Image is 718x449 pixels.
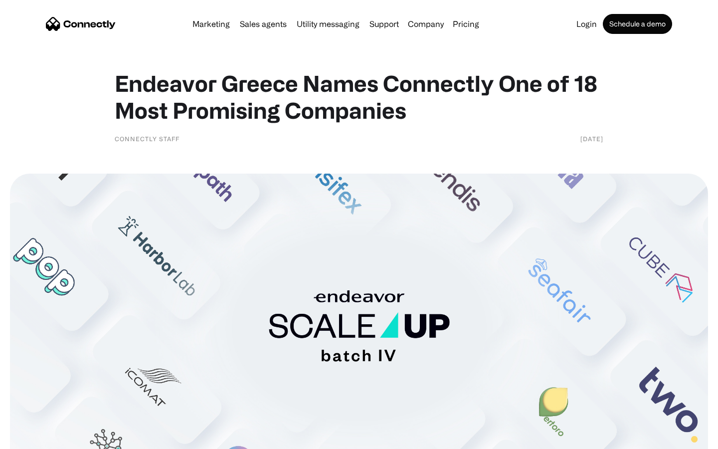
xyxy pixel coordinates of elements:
[236,20,291,28] a: Sales agents
[188,20,234,28] a: Marketing
[365,20,403,28] a: Support
[580,134,603,144] div: [DATE]
[20,432,60,446] ul: Language list
[10,432,60,446] aside: Language selected: English
[449,20,483,28] a: Pricing
[293,20,363,28] a: Utility messaging
[408,17,444,31] div: Company
[115,70,603,124] h1: Endeavor Greece Names Connectly One of 18 Most Promising Companies
[115,134,179,144] div: Connectly Staff
[572,20,601,28] a: Login
[603,14,672,34] a: Schedule a demo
